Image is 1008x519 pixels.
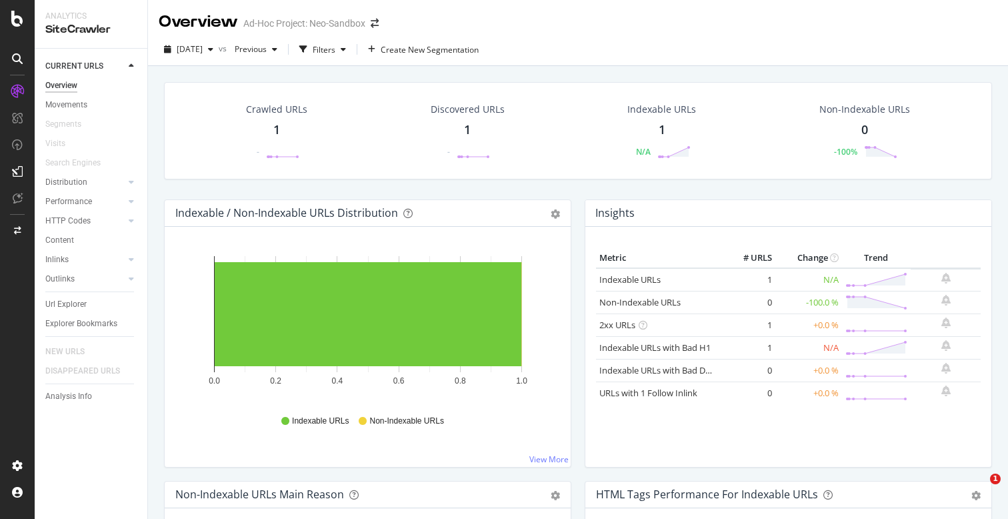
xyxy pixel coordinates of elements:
[45,233,138,247] a: Content
[455,376,466,386] text: 0.8
[861,121,868,139] div: 0
[775,248,842,268] th: Change
[775,359,842,382] td: +0.0 %
[45,214,91,228] div: HTTP Codes
[45,253,69,267] div: Inlinks
[599,364,745,376] a: Indexable URLs with Bad Description
[45,345,85,359] div: NEW URLS
[722,314,775,336] td: 1
[516,376,527,386] text: 1.0
[45,175,87,189] div: Distribution
[775,291,842,314] td: -100.0 %
[273,121,280,139] div: 1
[45,156,101,170] div: Search Engines
[332,376,343,386] text: 0.4
[45,117,81,131] div: Segments
[292,416,349,427] span: Indexable URLs
[45,175,125,189] a: Distribution
[819,103,910,116] div: Non-Indexable URLs
[941,318,951,328] div: bell-plus
[842,248,911,268] th: Trend
[229,39,283,60] button: Previous
[45,317,138,331] a: Explorer Bookmarks
[209,376,220,386] text: 0.0
[963,474,995,506] iframe: Intercom live chat
[45,59,103,73] div: CURRENT URLS
[596,248,722,268] th: Metric
[294,39,351,60] button: Filters
[529,454,569,465] a: View More
[229,43,267,55] span: Previous
[599,296,681,308] a: Non-Indexable URLs
[175,206,398,219] div: Indexable / Non-Indexable URLs Distribution
[599,342,711,354] a: Indexable URLs with Bad H1
[834,146,857,157] div: -100%
[775,336,842,359] td: N/A
[45,98,87,112] div: Movements
[596,488,818,501] div: HTML Tags Performance for Indexable URLs
[45,79,77,93] div: Overview
[45,390,138,404] a: Analysis Info
[45,390,92,404] div: Analysis Info
[45,79,138,93] a: Overview
[941,363,951,374] div: bell-plus
[599,274,661,286] a: Indexable URLs
[45,137,79,151] a: Visits
[175,248,560,403] svg: A chart.
[941,295,951,306] div: bell-plus
[246,103,307,116] div: Crawled URLs
[45,22,137,37] div: SiteCrawler
[775,314,842,336] td: +0.0 %
[45,156,114,170] a: Search Engines
[45,272,75,286] div: Outlinks
[45,59,125,73] a: CURRENT URLS
[45,195,92,209] div: Performance
[45,233,74,247] div: Content
[257,146,259,157] div: -
[45,317,117,331] div: Explorer Bookmarks
[369,416,443,427] span: Non-Indexable URLs
[775,268,842,292] td: N/A
[551,491,560,500] div: gear
[45,364,120,378] div: DISAPPEARED URLS
[722,336,775,359] td: 1
[941,386,951,396] div: bell-plus
[45,298,87,312] div: Url Explorer
[775,382,842,404] td: +0.0 %
[627,103,696,116] div: Indexable URLs
[45,298,138,312] a: Url Explorer
[313,44,335,55] div: Filters
[363,39,484,60] button: Create New Segmentation
[177,43,203,55] span: 2025 Sep. 26th
[175,488,344,501] div: Non-Indexable URLs Main Reason
[381,44,479,55] span: Create New Segmentation
[941,340,951,351] div: bell-plus
[45,98,138,112] a: Movements
[722,359,775,382] td: 0
[722,291,775,314] td: 0
[219,43,229,54] span: vs
[599,387,697,399] a: URLs with 1 Follow Inlink
[45,272,125,286] a: Outlinks
[447,146,450,157] div: -
[45,195,125,209] a: Performance
[393,376,405,386] text: 0.6
[990,474,1001,484] span: 1
[371,19,379,28] div: arrow-right-arrow-left
[722,248,775,268] th: # URLS
[431,103,505,116] div: Discovered URLs
[722,268,775,292] td: 1
[45,253,125,267] a: Inlinks
[722,382,775,404] td: 0
[464,121,471,139] div: 1
[45,117,95,131] a: Segments
[636,146,651,157] div: N/A
[243,17,365,30] div: Ad-Hoc Project: Neo-Sandbox
[45,345,98,359] a: NEW URLS
[270,376,281,386] text: 0.2
[159,39,219,60] button: [DATE]
[595,204,635,222] h4: Insights
[659,121,665,139] div: 1
[45,11,137,22] div: Analytics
